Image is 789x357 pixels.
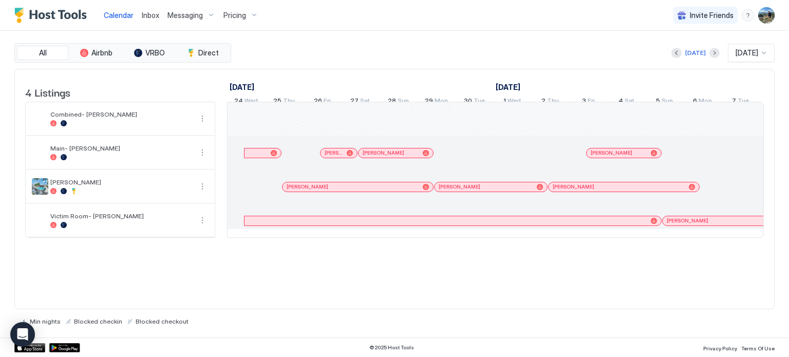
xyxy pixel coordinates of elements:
button: Previous month [671,48,682,58]
span: Wed [508,97,521,107]
a: October 4, 2025 [616,95,637,109]
span: Sat [360,97,370,107]
span: [PERSON_NAME] [667,217,708,224]
a: App Store [14,343,45,352]
button: VRBO [124,46,175,60]
a: October 2, 2025 [539,95,561,109]
span: VRBO [145,48,165,58]
div: tab-group [14,43,231,63]
span: [PERSON_NAME] [325,149,343,156]
span: Fri [588,97,595,107]
span: 24 [234,97,243,107]
div: [DATE] [685,48,706,58]
span: Blocked checkout [136,317,189,325]
div: listing image [32,212,48,229]
span: Terms Of Use [741,345,775,351]
span: Tue [738,97,749,107]
span: Direct [198,48,219,58]
a: September 27, 2025 [348,95,372,109]
span: 6 [693,97,697,107]
div: menu [196,146,209,159]
span: All [39,48,47,58]
a: October 1, 2025 [493,80,523,95]
span: Fri [324,97,331,107]
div: listing image [32,110,48,127]
span: Privacy Policy [703,345,737,351]
span: Wed [245,97,258,107]
button: Direct [177,46,229,60]
span: 2 [541,97,546,107]
span: Main- [PERSON_NAME] [50,144,192,152]
a: Inbox [142,10,159,21]
span: 28 [388,97,396,107]
span: Sun [662,97,673,107]
a: Terms Of Use [741,342,775,353]
span: Combined- [PERSON_NAME] [50,110,192,118]
span: 7 [732,97,736,107]
span: Calendar [104,11,134,20]
button: All [17,46,68,60]
div: Open Intercom Messenger [10,322,35,347]
span: © 2025 Host Tools [369,344,414,351]
span: 30 [464,97,472,107]
a: September 25, 2025 [271,95,297,109]
a: September 30, 2025 [461,95,487,109]
a: October 5, 2025 [653,95,675,109]
span: 4 Listings [25,84,70,100]
a: September 28, 2025 [385,95,411,109]
span: 5 [656,97,660,107]
a: Calendar [104,10,134,21]
div: menu [196,112,209,125]
button: More options [196,146,209,159]
span: [PERSON_NAME] [439,183,480,190]
span: 1 [503,97,506,107]
a: Host Tools Logo [14,8,91,23]
button: [DATE] [684,47,707,59]
span: Min nights [30,317,61,325]
a: September 26, 2025 [311,95,333,109]
button: More options [196,112,209,125]
div: listing image [32,144,48,161]
span: Thu [547,97,559,107]
span: 4 [618,97,623,107]
a: October 1, 2025 [501,95,523,109]
span: Sat [625,97,634,107]
span: Blocked checkin [74,317,122,325]
span: Victim Room- [PERSON_NAME] [50,212,192,220]
a: September 29, 2025 [422,95,450,109]
span: Airbnb [91,48,112,58]
span: Mon [699,97,712,107]
div: User profile [758,7,775,24]
span: [PERSON_NAME] [553,183,594,190]
a: Privacy Policy [703,342,737,353]
a: October 6, 2025 [690,95,715,109]
span: Mon [435,97,448,107]
div: menu [196,214,209,227]
a: Google Play Store [49,343,80,352]
a: September 24, 2025 [227,80,257,95]
div: menu [196,180,209,193]
button: More options [196,180,209,193]
span: 26 [314,97,322,107]
div: menu [742,9,754,22]
span: Pricing [223,11,246,20]
span: [PERSON_NAME] [50,178,192,186]
div: listing image [32,178,48,195]
span: Inbox [142,11,159,20]
span: 29 [425,97,433,107]
a: September 24, 2025 [232,95,260,109]
button: More options [196,214,209,227]
span: 25 [273,97,281,107]
a: October 7, 2025 [729,95,752,109]
span: Sun [398,97,409,107]
span: [DATE] [736,48,758,58]
button: Next month [709,48,720,58]
span: 27 [350,97,359,107]
button: Airbnb [70,46,122,60]
span: [PERSON_NAME] [591,149,632,156]
span: [PERSON_NAME] [363,149,404,156]
span: Thu [283,97,295,107]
